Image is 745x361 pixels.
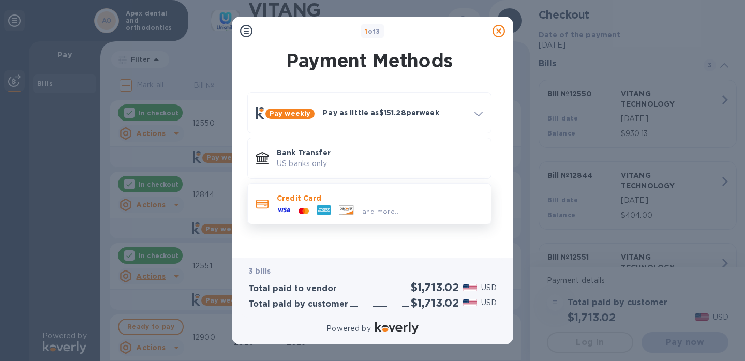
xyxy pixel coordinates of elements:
p: Bank Transfer [277,147,483,158]
p: Powered by [326,323,370,334]
h3: Total paid to vendor [248,284,337,294]
img: USD [463,284,477,291]
img: Logo [375,322,419,334]
p: USD [481,282,497,293]
h2: $1,713.02 [411,296,459,309]
h2: $1,713.02 [411,281,459,294]
p: USD [481,297,497,308]
b: Pay weekly [270,110,310,117]
h1: Payment Methods [245,50,494,71]
b: 3 bills [248,267,271,275]
span: and more... [362,207,400,215]
b: of 3 [365,27,380,35]
p: US banks only. [277,158,483,169]
img: USD [463,299,477,306]
p: Credit Card [277,193,483,203]
span: 1 [365,27,367,35]
h3: Total paid by customer [248,299,348,309]
p: Pay as little as $151.28 per week [323,108,466,118]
